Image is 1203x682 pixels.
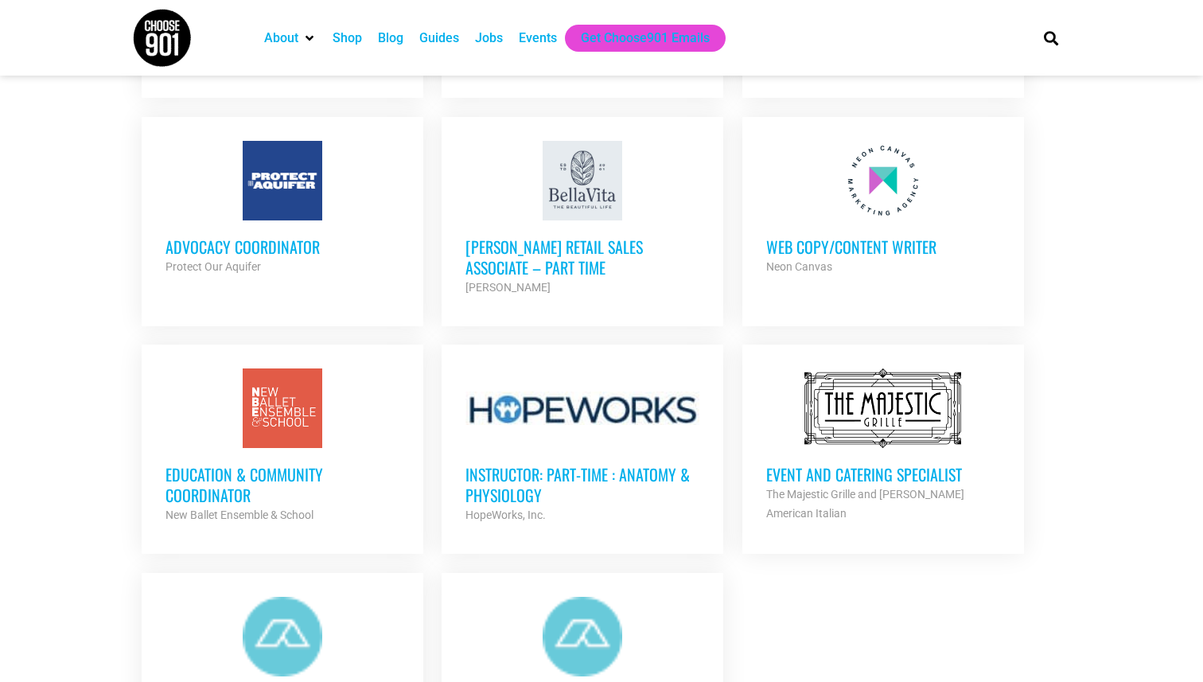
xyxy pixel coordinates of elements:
[333,29,362,48] a: Shop
[256,25,1017,52] nav: Main nav
[142,117,423,300] a: Advocacy Coordinator Protect Our Aquifer
[465,236,699,278] h3: [PERSON_NAME] Retail Sales Associate – Part Time
[766,260,832,273] strong: Neon Canvas
[442,117,723,321] a: [PERSON_NAME] Retail Sales Associate – Part Time [PERSON_NAME]
[465,464,699,505] h3: Instructor: Part-Time : Anatomy & Physiology
[742,117,1024,300] a: Web Copy/Content Writer Neon Canvas
[165,236,399,257] h3: Advocacy Coordinator
[419,29,459,48] a: Guides
[519,29,557,48] a: Events
[256,25,325,52] div: About
[165,260,261,273] strong: Protect Our Aquifer
[475,29,503,48] a: Jobs
[766,236,1000,257] h3: Web Copy/Content Writer
[165,509,313,521] strong: New Ballet Ensemble & School
[1038,25,1065,51] div: Search
[378,29,403,48] a: Blog
[581,29,710,48] a: Get Choose901 Emails
[766,488,964,520] strong: The Majestic Grille and [PERSON_NAME] American Italian
[264,29,298,48] a: About
[742,345,1024,547] a: Event and Catering Specialist The Majestic Grille and [PERSON_NAME] American Italian
[766,464,1000,485] h3: Event and Catering Specialist
[165,464,399,505] h3: Education & Community Coordinator
[442,345,723,548] a: Instructor: Part-Time : Anatomy & Physiology HopeWorks, Inc.
[465,509,546,521] strong: HopeWorks, Inc.
[465,281,551,294] strong: [PERSON_NAME]
[142,345,423,548] a: Education & Community Coordinator New Ballet Ensemble & School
